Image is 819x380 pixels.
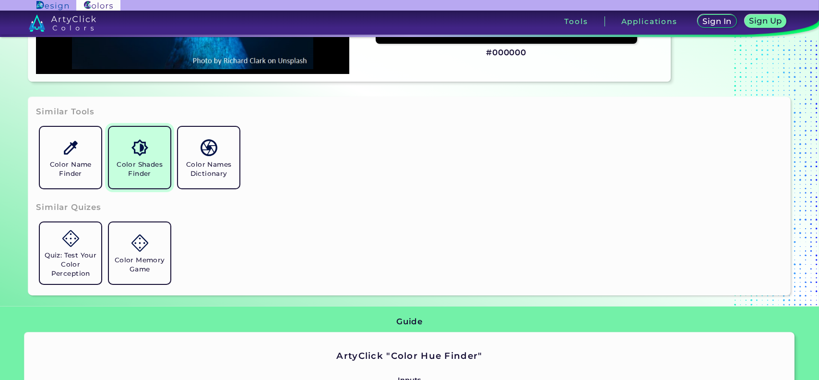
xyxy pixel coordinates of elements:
h5: Color Name Finder [44,160,97,178]
a: Sign In [700,15,735,27]
h5: Sign Up [751,17,781,25]
h5: Color Shades Finder [113,160,166,178]
h3: Guide [396,316,423,328]
h3: Similar Quizes [36,202,101,213]
h5: Quiz: Test Your Color Perception [44,251,97,278]
h5: Color Names Dictionary [182,160,236,178]
h5: Sign In [704,18,730,25]
h3: #000000 [486,47,526,59]
a: Color Memory Game [105,219,174,288]
img: icon_color_name_finder.svg [62,139,79,156]
a: Color Names Dictionary [174,123,243,192]
img: logo_artyclick_colors_white.svg [29,14,96,32]
a: Color Shades Finder [105,123,174,192]
h5: Color Memory Game [113,256,166,274]
a: Sign Up [747,15,784,27]
img: icon_game.svg [62,230,79,247]
h3: Tools [564,18,588,25]
h3: Similar Tools [36,106,95,118]
img: icon_game.svg [131,234,148,251]
a: Quiz: Test Your Color Perception [36,219,105,288]
h3: Applications [621,18,677,25]
img: icon_color_shades.svg [131,139,148,156]
a: Color Name Finder [36,123,105,192]
img: ArtyClick Design logo [36,1,69,10]
h2: ArtyClick "Color Hue Finder" [147,350,672,362]
img: icon_color_names_dictionary.svg [201,139,217,156]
